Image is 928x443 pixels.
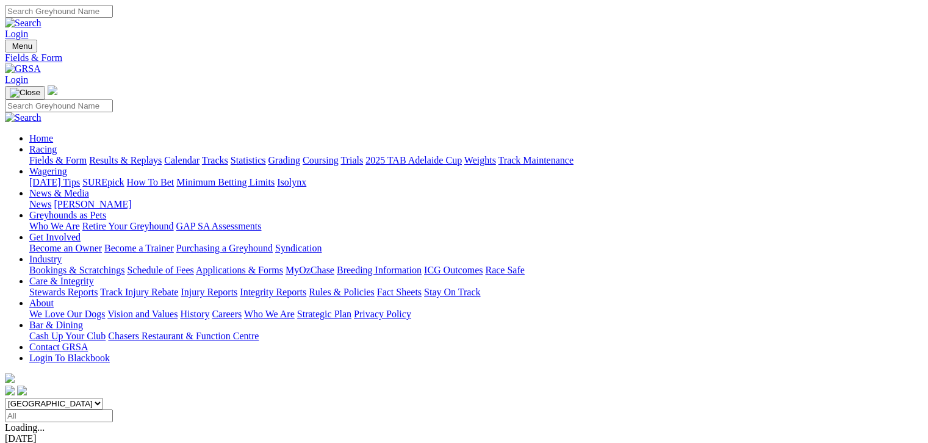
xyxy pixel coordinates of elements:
img: twitter.svg [17,386,27,395]
a: [PERSON_NAME] [54,199,131,209]
input: Select date [5,409,113,422]
a: Purchasing a Greyhound [176,243,273,253]
a: Privacy Policy [354,309,411,319]
a: Who We Are [244,309,295,319]
img: Search [5,112,41,123]
a: GAP SA Assessments [176,221,262,231]
a: Tracks [202,155,228,165]
a: Retire Your Greyhound [82,221,174,231]
a: Get Involved [29,232,81,242]
a: Coursing [303,155,339,165]
a: Schedule of Fees [127,265,193,275]
a: 2025 TAB Adelaide Cup [365,155,462,165]
a: History [180,309,209,319]
button: Toggle navigation [5,40,37,52]
a: Care & Integrity [29,276,94,286]
a: Stewards Reports [29,287,98,297]
span: Loading... [5,422,45,433]
a: Statistics [231,155,266,165]
a: Login To Blackbook [29,353,110,363]
a: Applications & Forms [196,265,283,275]
input: Search [5,5,113,18]
a: Racing [29,144,57,154]
a: Bar & Dining [29,320,83,330]
a: Results & Replays [89,155,162,165]
a: MyOzChase [286,265,334,275]
img: facebook.svg [5,386,15,395]
a: Become a Trainer [104,243,174,253]
a: ICG Outcomes [424,265,483,275]
a: Rules & Policies [309,287,375,297]
img: Close [10,88,40,98]
a: Contact GRSA [29,342,88,352]
div: Care & Integrity [29,287,923,298]
button: Toggle navigation [5,86,45,99]
img: GRSA [5,63,41,74]
a: Breeding Information [337,265,422,275]
a: Isolynx [277,177,306,187]
a: Fact Sheets [377,287,422,297]
div: Industry [29,265,923,276]
a: Track Injury Rebate [100,287,178,297]
img: logo-grsa-white.png [5,373,15,383]
a: Fields & Form [5,52,923,63]
img: Search [5,18,41,29]
a: Strategic Plan [297,309,351,319]
a: Who We Are [29,221,80,231]
a: Bookings & Scratchings [29,265,124,275]
a: Trials [340,155,363,165]
a: Greyhounds as Pets [29,210,106,220]
a: Race Safe [485,265,524,275]
a: Careers [212,309,242,319]
a: Wagering [29,166,67,176]
a: News & Media [29,188,89,198]
a: We Love Our Dogs [29,309,105,319]
a: Integrity Reports [240,287,306,297]
a: Industry [29,254,62,264]
a: Login [5,74,28,85]
a: About [29,298,54,308]
a: Fields & Form [29,155,87,165]
a: Weights [464,155,496,165]
a: Minimum Betting Limits [176,177,275,187]
div: About [29,309,923,320]
a: Cash Up Your Club [29,331,106,341]
a: Track Maintenance [498,155,574,165]
a: Grading [268,155,300,165]
a: Vision and Values [107,309,178,319]
a: [DATE] Tips [29,177,80,187]
div: News & Media [29,199,923,210]
a: Syndication [275,243,322,253]
div: Greyhounds as Pets [29,221,923,232]
a: Injury Reports [181,287,237,297]
a: Home [29,133,53,143]
a: Chasers Restaurant & Function Centre [108,331,259,341]
a: Login [5,29,28,39]
div: Wagering [29,177,923,188]
a: Calendar [164,155,200,165]
input: Search [5,99,113,112]
a: SUREpick [82,177,124,187]
div: Racing [29,155,923,166]
a: Become an Owner [29,243,102,253]
a: Stay On Track [424,287,480,297]
img: logo-grsa-white.png [48,85,57,95]
div: Bar & Dining [29,331,923,342]
span: Menu [12,41,32,51]
div: Get Involved [29,243,923,254]
a: How To Bet [127,177,174,187]
a: News [29,199,51,209]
